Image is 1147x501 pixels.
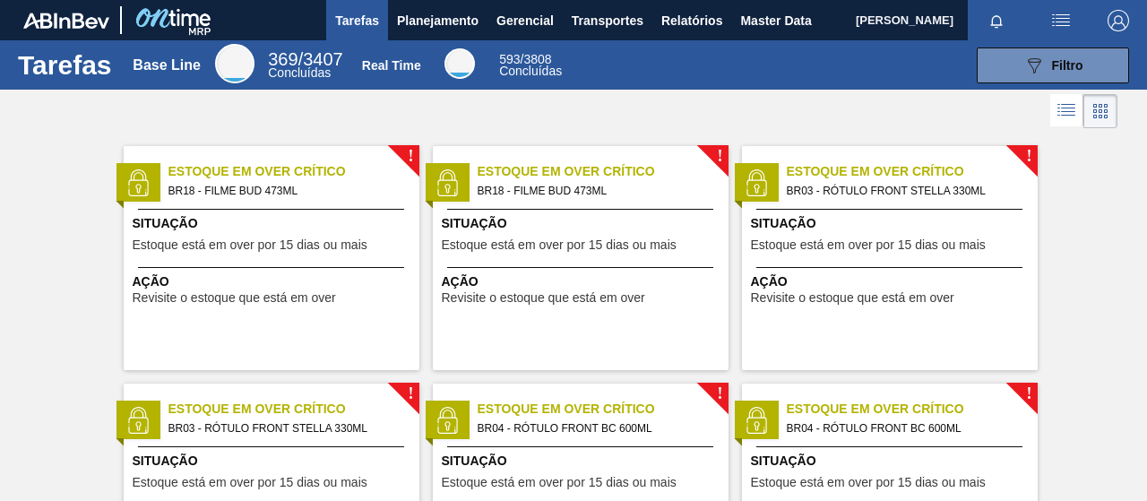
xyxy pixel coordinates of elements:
[661,10,722,31] span: Relatórios
[442,272,724,291] span: Ação
[215,44,254,83] div: Base Line
[478,162,729,181] span: Estoque em Over Crítico
[787,419,1023,438] span: BR04 - RÓTULO FRONT BC 600ML
[787,162,1038,181] span: Estoque em Over Crítico
[397,10,479,31] span: Planejamento
[442,214,724,233] span: Situação
[751,272,1033,291] span: Ação
[442,452,724,471] span: Situação
[478,419,714,438] span: BR04 - RÓTULO FRONT BC 600ML
[1083,94,1117,128] div: Visão em Cards
[740,10,811,31] span: Master Data
[751,238,986,252] span: Estoque está em over por 15 dias ou mais
[787,181,1023,201] span: BR03 - RÓTULO FRONT STELLA 330ML
[717,150,722,163] span: !
[442,238,677,252] span: Estoque está em over por 15 dias ou mais
[268,65,331,80] span: Concluídas
[168,419,405,438] span: BR03 - RÓTULO FRONT STELLA 330ML
[362,58,421,73] div: Real Time
[751,452,1033,471] span: Situação
[787,400,1038,419] span: Estoque em Over Crítico
[408,150,413,163] span: !
[751,214,1033,233] span: Situação
[268,52,342,79] div: Base Line
[499,52,551,66] span: / 3808
[1026,150,1031,163] span: !
[743,407,770,434] img: status
[133,476,367,489] span: Estoque está em over por 15 dias ou mais
[1050,10,1072,31] img: userActions
[1108,10,1129,31] img: Logout
[743,169,770,196] img: status
[499,52,520,66] span: 593
[1050,94,1083,128] div: Visão em Lista
[572,10,643,31] span: Transportes
[133,57,201,73] div: Base Line
[499,64,562,78] span: Concluídas
[977,48,1129,83] button: Filtro
[442,291,645,305] span: Revisite o estoque que está em over
[268,49,342,69] span: / 3407
[478,181,714,201] span: BR18 - FILME BUD 473ML
[133,452,415,471] span: Situação
[442,476,677,489] span: Estoque está em over por 15 dias ou mais
[434,407,461,434] img: status
[125,169,151,196] img: status
[125,407,151,434] img: status
[496,10,554,31] span: Gerencial
[168,162,419,181] span: Estoque em Over Crítico
[1026,387,1031,401] span: !
[478,400,729,419] span: Estoque em Over Crítico
[335,10,379,31] span: Tarefas
[968,8,1025,33] button: Notificações
[434,169,461,196] img: status
[751,476,986,489] span: Estoque está em over por 15 dias ou mais
[133,214,415,233] span: Situação
[717,387,722,401] span: !
[133,238,367,252] span: Estoque está em over por 15 dias ou mais
[168,400,419,419] span: Estoque em Over Crítico
[168,181,405,201] span: BR18 - FILME BUD 473ML
[408,387,413,401] span: !
[18,55,112,75] h1: Tarefas
[133,272,415,291] span: Ação
[444,48,475,79] div: Real Time
[751,291,954,305] span: Revisite o estoque que está em over
[23,13,109,29] img: TNhmsLtSVTkK8tSr43FrP2fwEKptu5GPRR3wAAAABJRU5ErkJggg==
[499,54,562,77] div: Real Time
[268,49,298,69] span: 369
[133,291,336,305] span: Revisite o estoque que está em over
[1052,58,1083,73] span: Filtro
